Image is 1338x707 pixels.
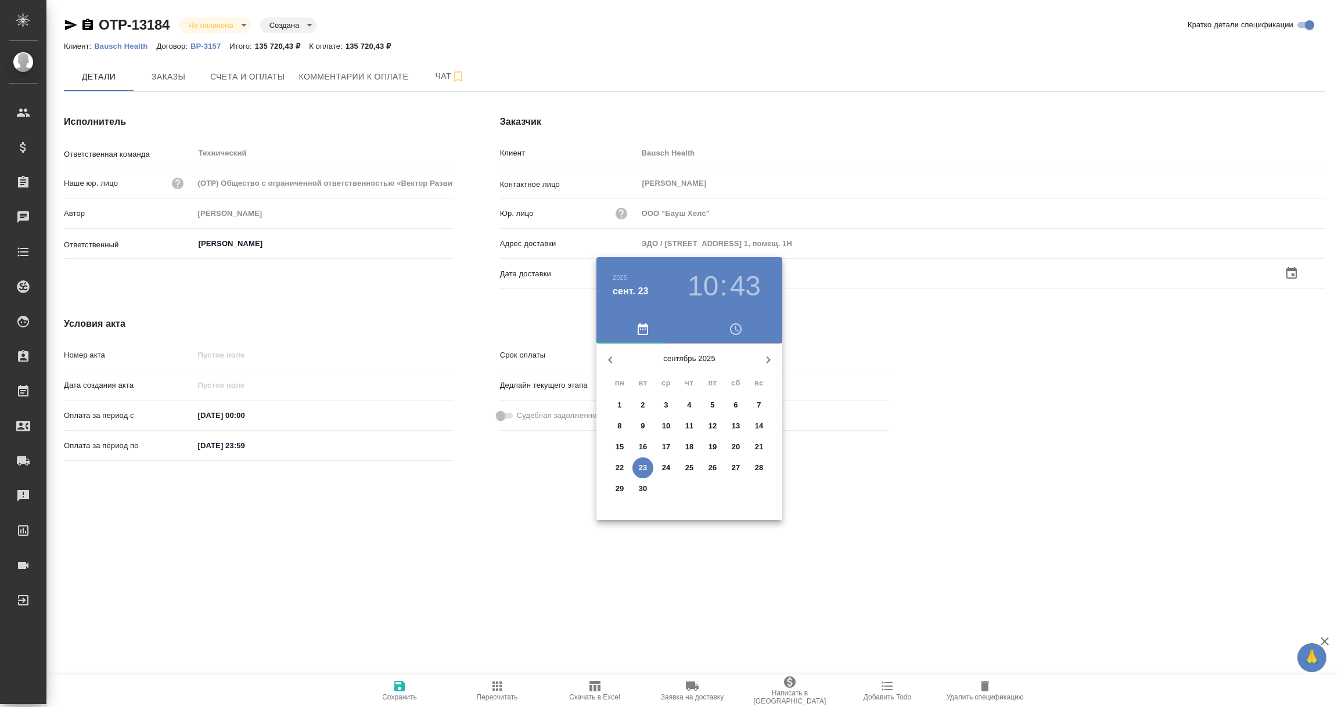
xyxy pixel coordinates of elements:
p: 12 [708,420,717,432]
p: 1 [617,399,621,411]
p: 3 [664,399,668,411]
button: 9 [632,416,653,437]
span: ср [656,377,677,389]
button: 24 [656,457,677,478]
p: 21 [755,441,764,453]
button: 10 [656,416,677,437]
p: 20 [732,441,740,453]
p: 8 [617,420,621,432]
button: 21 [749,437,769,457]
button: 19 [702,437,723,457]
p: 23 [639,462,648,474]
button: 12 [702,416,723,437]
p: 22 [616,462,624,474]
button: 11 [679,416,700,437]
p: 26 [708,462,717,474]
span: пт [702,377,723,389]
p: 17 [662,441,671,453]
button: 14 [749,416,769,437]
p: 7 [757,399,761,411]
p: 18 [685,441,694,453]
span: чт [679,377,700,389]
span: сб [725,377,746,389]
span: вт [632,377,653,389]
p: 5 [710,399,714,411]
p: 19 [708,441,717,453]
button: 27 [725,457,746,478]
span: пн [609,377,630,389]
p: 28 [755,462,764,474]
button: 4 [679,395,700,416]
button: 25 [679,457,700,478]
button: 5 [702,395,723,416]
p: 2 [641,399,645,411]
p: сентябрь 2025 [624,353,754,365]
span: вс [749,377,769,389]
p: 4 [687,399,691,411]
p: 25 [685,462,694,474]
p: 27 [732,462,740,474]
p: 14 [755,420,764,432]
button: 6 [725,395,746,416]
button: 22 [609,457,630,478]
p: 30 [639,483,648,495]
button: 43 [730,270,761,302]
button: сент. 23 [613,284,649,298]
p: 29 [616,483,624,495]
button: 18 [679,437,700,457]
p: 15 [616,441,624,453]
button: 15 [609,437,630,457]
p: 24 [662,462,671,474]
button: 7 [749,395,769,416]
p: 10 [662,420,671,432]
button: 1 [609,395,630,416]
button: 30 [632,478,653,499]
p: 13 [732,420,740,432]
button: 17 [656,437,677,457]
p: 6 [733,399,738,411]
p: 11 [685,420,694,432]
button: 28 [749,457,769,478]
button: 20 [725,437,746,457]
button: 10 [688,270,718,302]
button: 13 [725,416,746,437]
button: 23 [632,457,653,478]
button: 29 [609,478,630,499]
p: 9 [641,420,645,432]
button: 2025 [613,274,627,281]
button: 3 [656,395,677,416]
button: 2 [632,395,653,416]
h3: : [720,270,727,302]
button: 8 [609,416,630,437]
p: 16 [639,441,648,453]
button: 16 [632,437,653,457]
button: 26 [702,457,723,478]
